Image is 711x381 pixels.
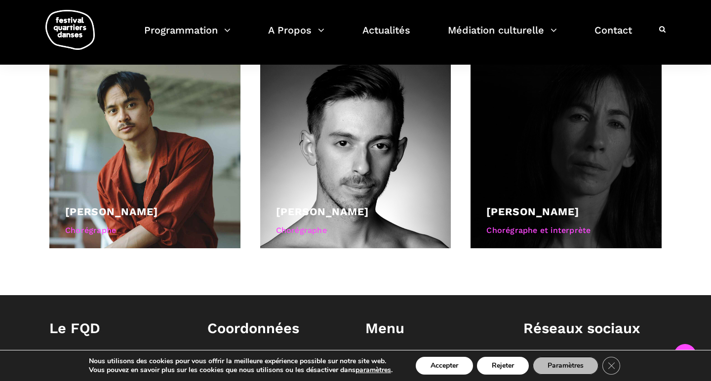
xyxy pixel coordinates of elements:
[144,22,231,51] a: Programmation
[355,366,391,375] button: paramètres
[65,224,225,237] div: Chorégraphe
[45,10,95,50] img: logo-fqd-med
[523,320,662,337] h1: Réseaux sociaux
[65,205,158,218] a: [PERSON_NAME]
[49,320,188,337] h1: Le FQD
[207,320,346,337] h1: Coordonnées
[268,22,324,51] a: A Propos
[276,205,369,218] a: [PERSON_NAME]
[602,357,620,375] button: Close GDPR Cookie Banner
[89,366,393,375] p: Vous pouvez en savoir plus sur les cookies que nous utilisons ou les désactiver dans .
[416,357,473,375] button: Accepter
[594,22,632,51] a: Contact
[365,320,504,337] h1: Menu
[486,205,579,218] a: [PERSON_NAME]
[477,357,529,375] button: Rejeter
[276,224,435,237] div: Chorégraphe
[533,357,598,375] button: Paramètres
[89,357,393,366] p: Nous utilisons des cookies pour vous offrir la meilleure expérience possible sur notre site web.
[362,22,410,51] a: Actualités
[448,22,557,51] a: Médiation culturelle
[486,224,646,237] div: Chorégraphe et interprète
